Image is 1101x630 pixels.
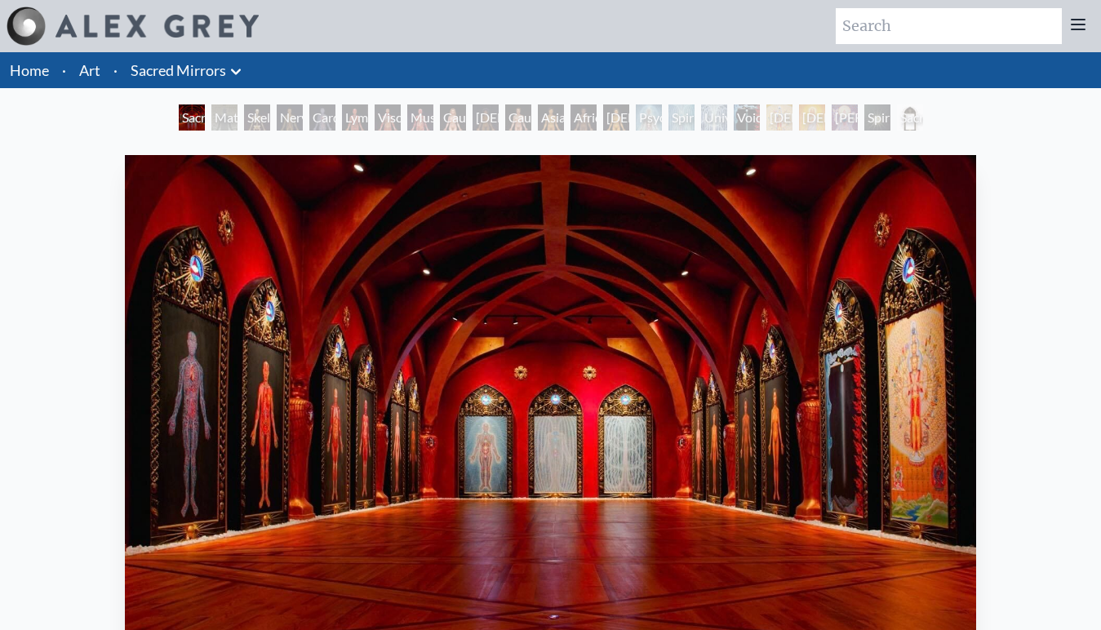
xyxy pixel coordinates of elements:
[277,104,303,131] div: Nervous System
[603,104,629,131] div: [DEMOGRAPHIC_DATA] Woman
[342,104,368,131] div: Lymphatic System
[79,59,100,82] a: Art
[211,104,238,131] div: Material World
[10,61,49,79] a: Home
[538,104,564,131] div: Asian Man
[131,59,226,82] a: Sacred Mirrors
[570,104,597,131] div: African Man
[668,104,695,131] div: Spiritual Energy System
[836,8,1062,44] input: Search
[179,104,205,131] div: Sacred Mirrors Room, [GEOGRAPHIC_DATA]
[832,104,858,131] div: [PERSON_NAME]
[55,52,73,88] li: ·
[244,104,270,131] div: Skeletal System
[407,104,433,131] div: Muscle System
[766,104,792,131] div: [DEMOGRAPHIC_DATA]
[309,104,335,131] div: Cardiovascular System
[897,104,923,131] div: Sacred Mirrors Frame
[799,104,825,131] div: [DEMOGRAPHIC_DATA]
[734,104,760,131] div: Void Clear Light
[440,104,466,131] div: Caucasian Woman
[473,104,499,131] div: [DEMOGRAPHIC_DATA] Woman
[107,52,124,88] li: ·
[375,104,401,131] div: Viscera
[505,104,531,131] div: Caucasian Man
[636,104,662,131] div: Psychic Energy System
[864,104,890,131] div: Spiritual World
[701,104,727,131] div: Universal Mind Lattice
